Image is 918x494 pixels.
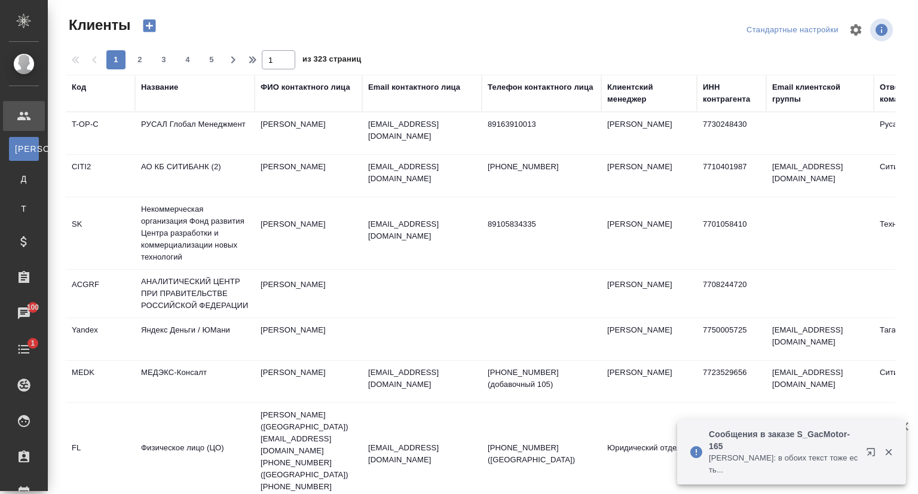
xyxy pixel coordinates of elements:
span: из 323 страниц [302,52,361,69]
td: SK [66,212,135,254]
td: [PERSON_NAME] [255,318,362,360]
p: [PHONE_NUMBER] ([GEOGRAPHIC_DATA]) [488,442,595,466]
span: [PERSON_NAME] [15,143,33,155]
td: FL [66,436,135,478]
span: 5 [202,54,221,66]
span: Настроить таблицу [841,16,870,44]
p: [EMAIL_ADDRESS][DOMAIN_NAME] [368,367,476,391]
div: Код [72,81,86,93]
div: Клиентский менеджер [607,81,691,105]
td: АНАЛИТИЧЕСКИЙ ЦЕНТР ПРИ ПРАВИТЕЛЬСТВЕ РОССИЙСКОЙ ФЕДЕРАЦИИ [135,270,255,318]
div: Email контактного лица [368,81,460,93]
span: 4 [178,54,197,66]
td: Yandex [66,318,135,360]
td: Некоммерческая организация Фонд развития Центра разработки и коммерциализации новых технологий [135,197,255,269]
p: Сообщения в заказе S_GacMotor-165 [709,428,858,452]
td: АО КБ СИТИБАНК (2) [135,155,255,197]
td: Юридический отдел [601,436,697,478]
div: Название [141,81,178,93]
span: 1 [23,337,42,349]
p: [EMAIL_ADDRESS][DOMAIN_NAME] [368,161,476,185]
button: Открыть в новой вкладке [859,440,888,469]
a: Д [9,167,39,191]
button: Закрыть [876,447,901,458]
td: MEDK [66,361,135,402]
td: [PERSON_NAME] [601,112,697,154]
td: CITI2 [66,155,135,197]
span: Д [15,173,33,185]
button: 4 [178,50,197,69]
span: 2 [130,54,149,66]
td: [PERSON_NAME] [255,155,362,197]
td: [PERSON_NAME] [601,273,697,315]
div: Телефон контактного лица [488,81,593,93]
p: [PHONE_NUMBER] [488,161,595,173]
td: МЕДЭКС-Консалт [135,361,255,402]
td: T-OP-C [66,112,135,154]
td: [PERSON_NAME] [255,212,362,254]
button: Создать [135,16,164,36]
p: 89105834335 [488,218,595,230]
td: Физическое лицо (ЦО) [135,436,255,478]
p: [PERSON_NAME]: в обоих текст тоже есть... [709,452,858,476]
td: [PERSON_NAME] [255,361,362,402]
span: 3 [154,54,173,66]
td: Яндекс Деньги / ЮМани [135,318,255,360]
button: 2 [130,50,149,69]
td: 7710401987 [697,155,766,197]
a: [PERSON_NAME] [9,137,39,161]
td: ACGRF [66,273,135,315]
span: 100 [20,301,47,313]
td: [PERSON_NAME] [601,155,697,197]
p: 89163910013 [488,118,595,130]
td: [EMAIL_ADDRESS][DOMAIN_NAME] [766,361,874,402]
td: 7730248430 [697,112,766,154]
td: [PERSON_NAME] [601,318,697,360]
p: [PHONE_NUMBER] (добавочный 105) [488,367,595,391]
span: Клиенты [66,16,130,35]
p: [EMAIL_ADDRESS][DOMAIN_NAME] [368,218,476,242]
div: Email клиентской группы [772,81,868,105]
button: 3 [154,50,173,69]
td: 7701058410 [697,212,766,254]
span: Т [15,203,33,215]
td: [PERSON_NAME] [601,212,697,254]
td: [EMAIL_ADDRESS][DOMAIN_NAME] [766,155,874,197]
td: [PERSON_NAME] [255,112,362,154]
p: [EMAIL_ADDRESS][DOMAIN_NAME] [368,442,476,466]
td: [EMAIL_ADDRESS][DOMAIN_NAME] [766,318,874,360]
td: РУСАЛ Глобал Менеджмент [135,112,255,154]
button: 5 [202,50,221,69]
a: Т [9,197,39,221]
div: ИНН контрагента [703,81,760,105]
a: 100 [3,298,45,328]
div: ФИО контактного лица [261,81,350,93]
div: split button [743,21,841,39]
td: 7708244720 [697,273,766,315]
a: 1 [3,334,45,364]
td: 7750005725 [697,318,766,360]
td: [PERSON_NAME] [255,273,362,315]
p: [EMAIL_ADDRESS][DOMAIN_NAME] [368,118,476,142]
span: Посмотреть информацию [870,19,895,41]
td: 7723529656 [697,361,766,402]
td: [PERSON_NAME] [601,361,697,402]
